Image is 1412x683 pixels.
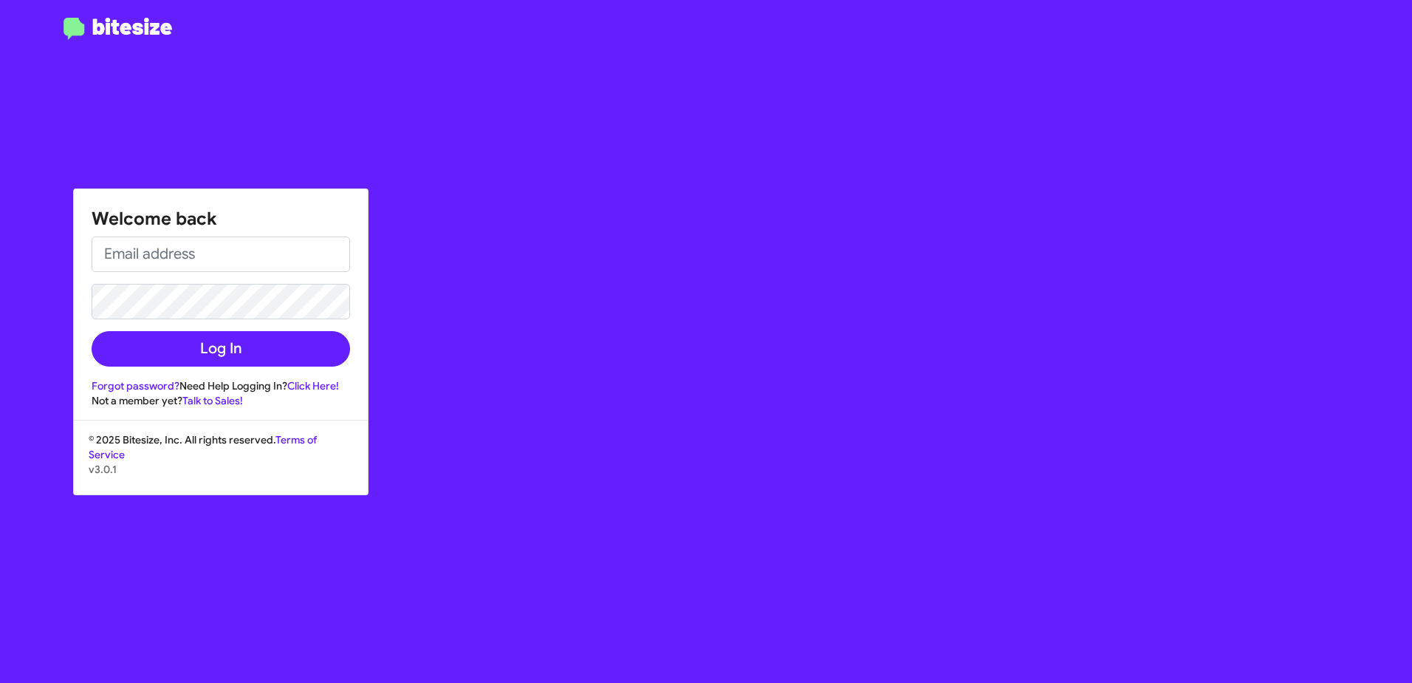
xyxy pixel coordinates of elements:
div: Need Help Logging In? [92,378,350,393]
a: Forgot password? [92,379,179,393]
a: Click Here! [287,379,339,393]
p: v3.0.1 [89,462,353,477]
div: © 2025 Bitesize, Inc. All rights reserved. [74,432,368,495]
button: Log In [92,331,350,367]
h1: Welcome back [92,207,350,231]
div: Not a member yet? [92,393,350,408]
input: Email address [92,237,350,272]
a: Talk to Sales! [182,394,243,407]
a: Terms of Service [89,433,317,461]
